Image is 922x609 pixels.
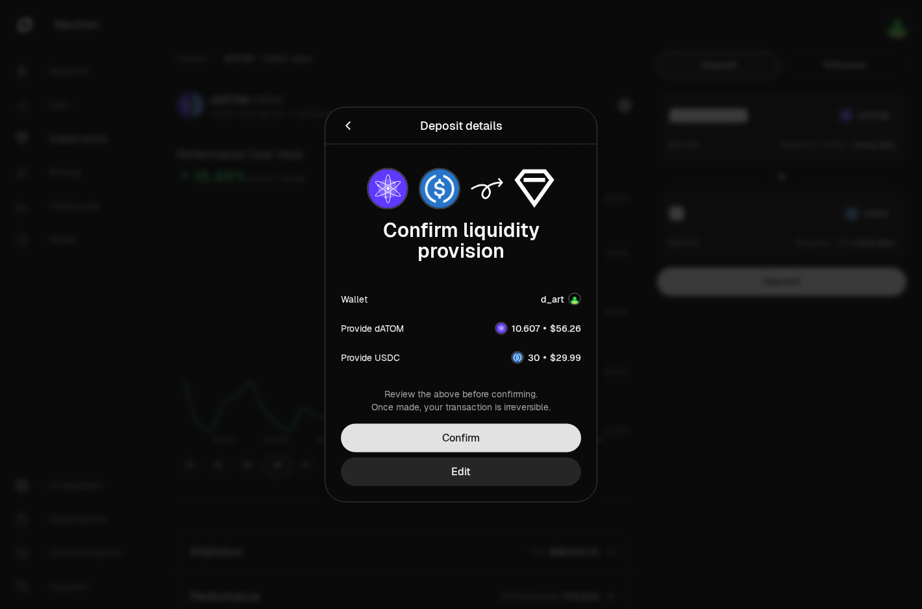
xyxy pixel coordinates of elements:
div: Deposit details [420,117,503,135]
div: Provide USDC [341,351,400,364]
img: Account Image [568,293,581,306]
img: USDC Logo [420,169,459,208]
button: Back [341,117,355,135]
img: USDC Logo [512,352,523,362]
button: Confirm [341,424,581,453]
div: Review the above before confirming. Once made, your transaction is irreversible. [341,388,581,414]
div: Provide dATOM [341,321,404,334]
button: d_art [541,293,581,306]
div: Wallet [341,293,368,306]
div: d_art [541,293,564,306]
button: Edit [341,458,581,486]
div: Confirm liquidity provision [341,220,581,262]
img: dATOM Logo [496,323,506,333]
img: dATOM Logo [368,169,407,208]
